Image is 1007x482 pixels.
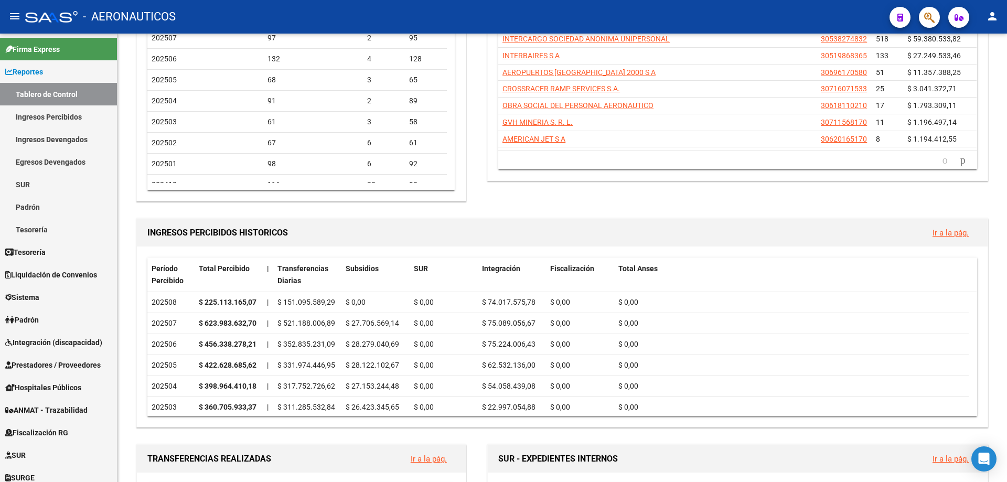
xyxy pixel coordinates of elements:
[199,319,256,327] strong: $ 623.983.632,70
[267,158,359,170] div: 98
[367,32,401,44] div: 2
[5,404,88,416] span: ANMAT - Trazabilidad
[414,403,434,411] span: $ 0,00
[346,340,399,348] span: $ 28.279.040,69
[5,314,39,326] span: Padrón
[8,10,21,23] mat-icon: menu
[971,446,997,472] div: Open Intercom Messenger
[907,68,961,77] span: $ 11.357.388,25
[367,53,401,65] div: 4
[277,264,328,285] span: Transferencias Diarias
[550,298,570,306] span: $ 0,00
[267,116,359,128] div: 61
[821,135,867,143] span: 30620165170
[367,179,401,191] div: 23
[482,298,535,306] span: $ 74.017.575,78
[876,35,888,43] span: 518
[502,101,654,110] span: OBRA SOCIAL DEL PERSONAL AERONAUTICO
[5,337,102,348] span: Integración (discapacidad)
[147,228,288,238] span: INGRESOS PERCIBIDOS HISTORICOS
[618,264,658,273] span: Total Anses
[821,35,867,43] span: 30538274832
[414,264,428,273] span: SUR
[933,228,969,238] a: Ir a la pág.
[411,454,447,464] a: Ir a la pág.
[152,55,177,63] span: 202506
[152,317,190,329] div: 202507
[367,74,401,86] div: 3
[277,361,335,369] span: $ 331.974.446,95
[346,382,399,390] span: $ 27.153.244,48
[614,258,969,292] datatable-header-cell: Total Anses
[152,338,190,350] div: 202506
[907,101,957,110] span: $ 1.793.309,11
[5,269,97,281] span: Liquidación de Convenios
[876,101,884,110] span: 17
[876,118,884,126] span: 11
[152,76,177,84] span: 202505
[5,247,46,258] span: Tesorería
[267,361,269,369] span: |
[414,319,434,327] span: $ 0,00
[876,135,880,143] span: 8
[550,382,570,390] span: $ 0,00
[152,401,190,413] div: 202503
[907,84,957,93] span: $ 3.041.372,71
[938,155,952,166] a: go to previous page
[341,258,410,292] datatable-header-cell: Subsidios
[409,179,443,191] div: 93
[346,403,399,411] span: $ 26.423.345,65
[502,51,560,60] span: INTERBAIRES S A
[5,382,81,393] span: Hospitales Públicos
[277,319,335,327] span: $ 521.188.006,89
[924,449,977,468] button: Ir a la pág.
[195,258,263,292] datatable-header-cell: Total Percibido
[924,223,977,242] button: Ir a la pág.
[152,117,177,126] span: 202503
[550,403,570,411] span: $ 0,00
[267,53,359,65] div: 132
[933,454,969,464] a: Ir a la pág.
[502,84,620,93] span: CROSSRACER RAMP SERVICES S.A.
[5,427,68,438] span: Fiscalización RG
[267,74,359,86] div: 68
[502,35,670,43] span: INTERCARGO SOCIEDAD ANONIMA UNIPERSONAL
[821,51,867,60] span: 30519868365
[502,68,656,77] span: AEROPUERTOS [GEOGRAPHIC_DATA] 2000 S A
[5,66,43,78] span: Reportes
[5,359,101,371] span: Prestadores / Proveedores
[409,53,443,65] div: 128
[267,340,269,348] span: |
[147,258,195,292] datatable-header-cell: Período Percibido
[550,264,594,273] span: Fiscalización
[876,84,884,93] span: 25
[267,319,269,327] span: |
[550,361,570,369] span: $ 0,00
[907,51,961,60] span: $ 27.249.533,46
[478,258,546,292] datatable-header-cell: Integración
[402,449,455,468] button: Ir a la pág.
[618,298,638,306] span: $ 0,00
[152,180,177,189] span: 202412
[367,137,401,149] div: 6
[346,319,399,327] span: $ 27.706.569,14
[546,258,614,292] datatable-header-cell: Fiscalización
[267,137,359,149] div: 67
[482,264,520,273] span: Integración
[152,97,177,105] span: 202504
[414,382,434,390] span: $ 0,00
[482,319,535,327] span: $ 75.089.056,67
[414,340,434,348] span: $ 0,00
[367,116,401,128] div: 3
[409,137,443,149] div: 61
[409,158,443,170] div: 92
[267,264,269,273] span: |
[618,361,638,369] span: $ 0,00
[277,382,335,390] span: $ 317.752.726,62
[277,298,335,306] span: $ 151.095.589,29
[502,118,573,126] span: GVH MINERIA S. R. L.
[618,382,638,390] span: $ 0,00
[409,116,443,128] div: 58
[410,258,478,292] datatable-header-cell: SUR
[367,158,401,170] div: 6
